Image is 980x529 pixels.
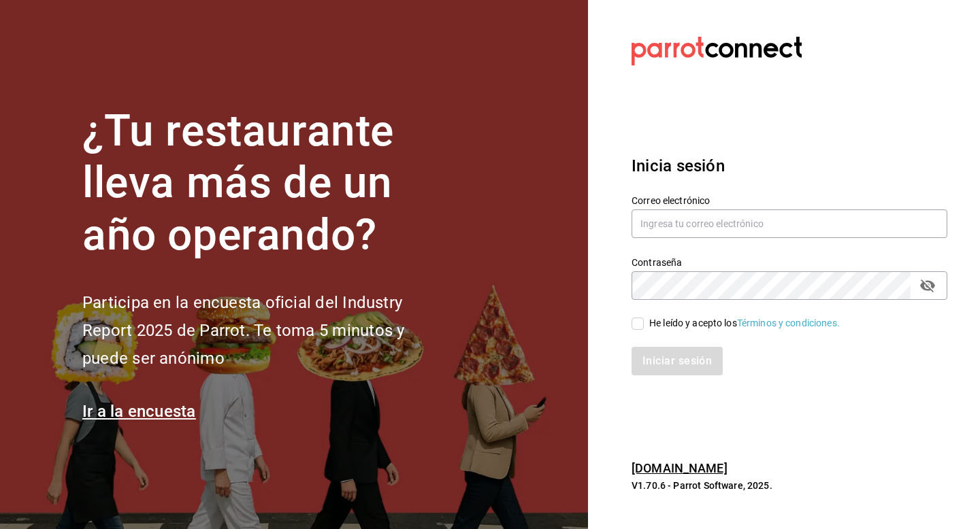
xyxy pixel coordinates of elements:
[632,461,728,475] a: [DOMAIN_NAME]
[632,257,947,267] label: Contraseña
[82,105,450,262] h1: ¿Tu restaurante lleva más de un año operando?
[916,274,939,297] button: passwordField
[82,402,196,421] a: Ir a la encuesta
[632,479,947,492] p: V1.70.6 - Parrot Software, 2025.
[82,289,450,372] h2: Participa en la encuesta oficial del Industry Report 2025 de Parrot. Te toma 5 minutos y puede se...
[632,154,947,178] h3: Inicia sesión
[632,209,947,238] input: Ingresa tu correo electrónico
[632,195,947,205] label: Correo electrónico
[649,316,840,330] div: He leído y acepto los
[737,318,840,328] a: Términos y condiciones.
